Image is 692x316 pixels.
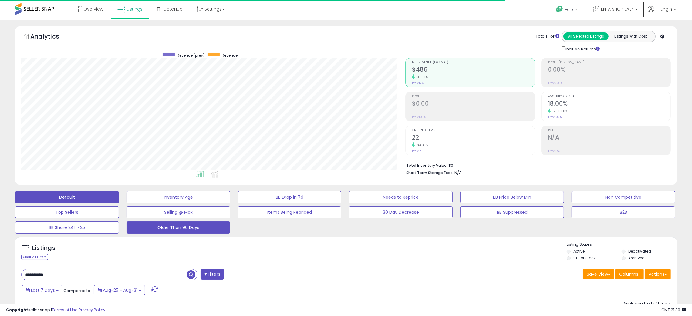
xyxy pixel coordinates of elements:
span: Profit [412,95,535,98]
span: DataHub [164,6,183,12]
button: Needs to Reprice [349,191,453,203]
a: Terms of Use [52,307,78,313]
button: Listings With Cost [608,32,653,40]
label: Deactivated [628,249,651,254]
small: Prev: N/A [548,149,560,153]
span: Compared to: [63,288,91,294]
button: Top Sellers [15,206,119,218]
span: Last 7 Days [31,287,55,293]
button: Actions [645,269,671,279]
a: Help [551,1,583,20]
button: Default [15,191,119,203]
button: Older Than 90 Days [127,221,230,234]
b: Total Inventory Value: [406,163,447,168]
small: Prev: $249 [412,81,426,85]
span: Hi Engin [656,6,672,12]
span: 2025-09-9 21:30 GMT [661,307,686,313]
small: Prev: 1.00% [548,115,562,119]
button: Items Being Repriced [238,206,342,218]
h5: Listings [32,244,56,252]
span: ENFA SHOP EASY [601,6,634,12]
small: Prev: 0.00% [548,81,562,85]
li: $0 [406,161,666,169]
span: Listings [127,6,143,12]
span: Revenue [222,53,238,58]
button: BB Price Below Min [460,191,564,203]
button: BB Drop in 7d [238,191,342,203]
span: ROI [548,129,670,132]
i: Get Help [556,5,563,13]
h2: 0.00% [548,66,670,74]
div: Include Returns [557,45,607,52]
div: Displaying 1 to 1 of 1 items [623,301,671,307]
button: Aug-25 - Aug-31 [94,285,145,295]
a: Hi Engin [648,6,676,20]
button: All Selected Listings [563,32,609,40]
small: 83.33% [415,143,428,147]
button: Filters [201,269,224,280]
span: Ordered Items [412,129,535,132]
p: Listing States: [567,242,677,247]
button: 30 Day Decrease [349,206,453,218]
span: Net Revenue (Exc. VAT) [412,61,535,64]
small: Prev: 12 [412,149,421,153]
button: Selling @ Max [127,206,230,218]
button: Columns [615,269,644,279]
button: Inventory Age [127,191,230,203]
h2: $0.00 [412,100,535,108]
a: Privacy Policy [79,307,105,313]
span: Help [565,7,573,12]
div: Clear All Filters [21,254,48,260]
span: Aug-25 - Aug-31 [103,287,137,293]
label: Active [573,249,585,254]
h2: 22 [412,134,535,142]
button: Save View [583,269,614,279]
small: 1700.00% [551,109,568,113]
small: 95.10% [415,75,428,79]
h2: $486 [412,66,535,74]
small: Prev: $0.00 [412,115,426,119]
button: Last 7 Days [22,285,62,295]
span: Overview [83,6,103,12]
button: Non Competitive [572,191,675,203]
h2: N/A [548,134,670,142]
span: Profit [PERSON_NAME] [548,61,670,64]
h2: 18.00% [548,100,670,108]
button: B2B [572,206,675,218]
strong: Copyright [6,307,28,313]
div: Totals For [536,34,559,39]
span: N/A [454,170,462,176]
label: Out of Stock [573,255,596,261]
span: Avg. Buybox Share [548,95,670,98]
button: BB Suppressed [460,206,564,218]
span: Revenue (prev) [177,53,204,58]
h5: Analytics [30,32,71,42]
b: Short Term Storage Fees: [406,170,454,175]
div: seller snap | | [6,307,105,313]
span: Columns [619,271,638,277]
button: BB Share 24h <25 [15,221,119,234]
label: Archived [628,255,645,261]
